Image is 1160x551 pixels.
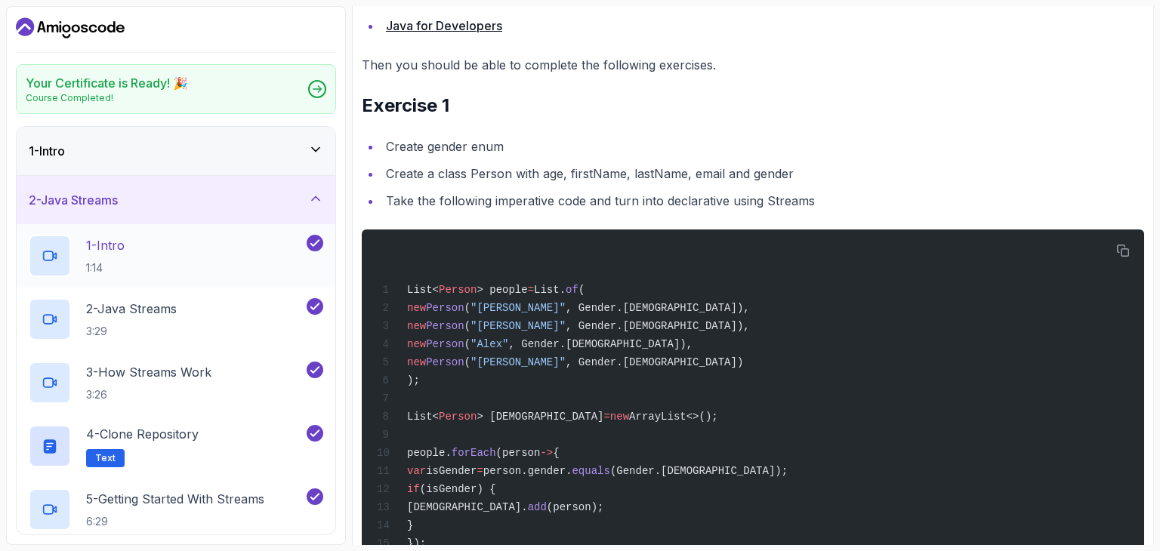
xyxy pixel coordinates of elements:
span: = [603,411,609,423]
span: ); [407,374,420,386]
span: , Gender.[DEMOGRAPHIC_DATA]) [566,356,743,368]
span: (person); [547,501,604,513]
p: 4 - Clone Repository [86,425,199,443]
h3: 1 - Intro [29,142,65,160]
span: = [528,284,534,296]
p: 3:26 [86,387,211,402]
p: Course Completed! [26,92,188,104]
a: Your Certificate is Ready! 🎉Course Completed! [16,64,336,114]
button: 1-Intro [17,127,335,175]
span: , Gender.[DEMOGRAPHIC_DATA]), [508,338,693,350]
span: > people [477,284,527,296]
button: 4-Clone RepositoryText [29,425,323,467]
span: List< [407,284,439,296]
a: Dashboard [16,16,125,40]
p: 3 - How Streams Work [86,363,211,381]
p: 6:29 [86,514,264,529]
h3: 2 - Java Streams [29,191,118,209]
p: 1:14 [86,260,125,275]
span: (isGender) { [420,483,496,495]
span: = [477,465,483,477]
span: ( [464,302,470,314]
span: forEach [452,447,496,459]
span: Person [426,338,464,350]
span: ArrayList<>(); [629,411,718,423]
span: new [407,320,426,332]
span: Person [426,302,464,314]
span: "Alex" [470,338,508,350]
span: }); [407,537,426,549]
li: Create a class Person with age, firstName, lastName, email and gender [381,163,1144,184]
span: ( [464,356,470,368]
span: (person [496,447,541,459]
span: } [407,519,413,531]
span: "[PERSON_NAME]" [470,320,566,332]
span: ( [464,338,470,350]
span: new [407,356,426,368]
p: Then you should be able to complete the following exercises. [362,54,1144,75]
span: add [528,501,547,513]
span: Person [426,356,464,368]
span: people. [407,447,452,459]
p: 2 - Java Streams [86,300,177,318]
span: isGender [426,465,477,477]
span: "[PERSON_NAME]" [470,356,566,368]
span: Person [439,411,477,423]
span: , Gender.[DEMOGRAPHIC_DATA]), [566,302,750,314]
span: Person [439,284,477,296]
span: new [610,411,629,423]
span: [DEMOGRAPHIC_DATA]. [407,501,528,513]
p: 5 - Getting Started With Streams [86,490,264,508]
span: new [407,338,426,350]
span: person.gender. [483,465,572,477]
span: -> [540,447,553,459]
span: of [566,284,578,296]
button: 2-Java Streams3:29 [29,298,323,340]
span: equals [572,465,609,477]
button: 5-Getting Started With Streams6:29 [29,488,323,531]
p: 1 - Intro [86,236,125,254]
h2: Exercise 1 [362,94,1144,118]
span: var [407,465,426,477]
a: Java for Developers [386,18,502,33]
span: List< [407,411,439,423]
span: if [407,483,420,495]
span: Person [426,320,464,332]
span: ( [464,320,470,332]
li: Take the following imperative code and turn into declarative using Streams [381,190,1144,211]
span: > [DEMOGRAPHIC_DATA] [477,411,603,423]
button: 1-Intro1:14 [29,235,323,277]
span: { [553,447,559,459]
span: ( [578,284,585,296]
button: 2-Java Streams [17,176,335,224]
span: new [407,302,426,314]
span: Text [95,452,116,464]
p: 3:29 [86,324,177,339]
span: (Gender.[DEMOGRAPHIC_DATA]); [610,465,788,477]
span: List. [534,284,566,296]
h2: Your Certificate is Ready! 🎉 [26,74,188,92]
li: Create gender enum [381,136,1144,157]
button: 3-How Streams Work3:26 [29,362,323,404]
span: "[PERSON_NAME]" [470,302,566,314]
span: , Gender.[DEMOGRAPHIC_DATA]), [566,320,750,332]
